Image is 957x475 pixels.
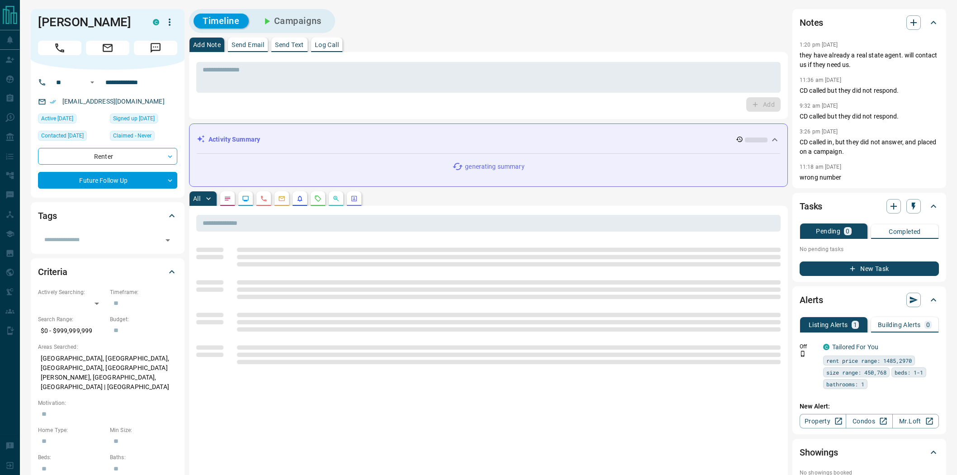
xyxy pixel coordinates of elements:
[110,315,177,323] p: Budget:
[38,114,105,126] div: Wed Aug 06 2025
[800,77,841,83] p: 11:36 am [DATE]
[113,114,155,123] span: Signed up [DATE]
[800,42,838,48] p: 1:20 pm [DATE]
[826,368,886,377] span: size range: 450,768
[800,51,939,70] p: they have already a real state agent. will contact us if they need us.
[800,293,823,307] h2: Alerts
[889,228,921,235] p: Completed
[62,98,165,105] a: [EMAIL_ADDRESS][DOMAIN_NAME]
[194,14,249,28] button: Timeline
[800,414,846,428] a: Property
[800,445,838,460] h2: Showings
[38,343,177,351] p: Areas Searched:
[38,261,177,283] div: Criteria
[826,356,912,365] span: rent price range: 1485,2970
[153,19,159,25] div: condos.ca
[800,103,838,109] p: 9:32 am [DATE]
[278,195,285,202] svg: Emails
[809,322,848,328] p: Listing Alerts
[351,195,358,202] svg: Agent Actions
[800,112,939,121] p: CD called but they did not respond.
[50,99,56,105] svg: Email Verified
[113,131,152,140] span: Claimed - Never
[110,453,177,461] p: Baths:
[926,322,930,328] p: 0
[38,205,177,227] div: Tags
[110,426,177,434] p: Min Size:
[800,164,841,170] p: 11:18 am [DATE]
[800,342,818,351] p: Off
[853,322,857,328] p: 1
[465,162,524,171] p: generating summary
[800,173,939,182] p: wrong number
[800,261,939,276] button: New Task
[38,315,105,323] p: Search Range:
[38,131,105,143] div: Tue Nov 19 2024
[197,131,780,148] div: Activity Summary
[38,15,139,29] h1: [PERSON_NAME]
[38,323,105,338] p: $0 - $999,999,999
[38,172,177,189] div: Future Follow Up
[161,234,174,247] button: Open
[110,288,177,296] p: Timeframe:
[895,368,923,377] span: beds: 1-1
[232,42,264,48] p: Send Email
[208,135,260,144] p: Activity Summary
[800,242,939,256] p: No pending tasks
[846,228,849,234] p: 0
[252,14,331,28] button: Campaigns
[800,402,939,411] p: New Alert:
[800,15,823,30] h2: Notes
[87,77,98,88] button: Open
[816,228,840,234] p: Pending
[800,12,939,33] div: Notes
[800,442,939,463] div: Showings
[38,426,105,434] p: Home Type:
[846,414,892,428] a: Condos
[38,288,105,296] p: Actively Searching:
[193,195,200,202] p: All
[315,42,339,48] p: Log Call
[260,195,267,202] svg: Calls
[242,195,249,202] svg: Lead Browsing Activity
[800,195,939,217] div: Tasks
[41,131,84,140] span: Contacted [DATE]
[878,322,921,328] p: Building Alerts
[275,42,304,48] p: Send Text
[41,114,73,123] span: Active [DATE]
[38,148,177,165] div: Renter
[823,344,829,350] div: condos.ca
[38,265,67,279] h2: Criteria
[832,343,878,351] a: Tailored For You
[800,289,939,311] div: Alerts
[38,351,177,394] p: [GEOGRAPHIC_DATA], [GEOGRAPHIC_DATA], [GEOGRAPHIC_DATA], [GEOGRAPHIC_DATA][PERSON_NAME], [GEOGRAP...
[314,195,322,202] svg: Requests
[800,86,939,95] p: CD called but they did not respond.
[296,195,303,202] svg: Listing Alerts
[38,209,57,223] h2: Tags
[800,138,939,157] p: CD called in, but they did not answer, and placed on a campaign.
[38,41,81,55] span: Call
[800,351,806,357] svg: Push Notification Only
[86,41,129,55] span: Email
[193,42,221,48] p: Add Note
[224,195,231,202] svg: Notes
[134,41,177,55] span: Message
[800,199,822,214] h2: Tasks
[38,399,177,407] p: Motivation:
[332,195,340,202] svg: Opportunities
[826,380,864,389] span: bathrooms: 1
[110,114,177,126] div: Thu Jul 26 2018
[800,128,838,135] p: 3:26 pm [DATE]
[892,414,939,428] a: Mr.Loft
[38,453,105,461] p: Beds:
